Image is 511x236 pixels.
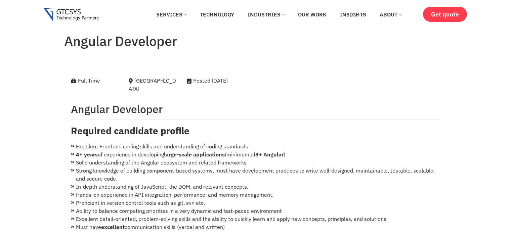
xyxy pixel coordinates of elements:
a: Get quote [423,7,467,22]
a: Services [151,7,191,22]
div: Full Time [71,77,119,85]
li: Strong knowledge of building component-based systems, must have development practices to write we... [71,167,440,183]
a: About [375,7,407,22]
a: Our Work [293,7,332,22]
a: Technology [195,7,239,22]
li: In-depth understanding of JavaScript, the DOM, and relevant concepts. [71,183,440,191]
li: Excellent Frontend coding skills and understanding of coding standards [71,142,440,150]
li: Proficient in version control tools such as git, svn etc. [71,199,440,207]
div: [GEOGRAPHIC_DATA] [129,77,177,93]
li: Hands-on experience in API integration, performance, and memory management. [71,191,440,199]
a: Insights [335,7,371,22]
li: Must have communication skills (verbal and written) [71,223,440,231]
strong: 3+ Angular [255,151,284,158]
img: Gtcsys logo [44,8,98,22]
a: Industries [243,7,290,22]
strong: large-scale applications [164,151,225,158]
li: of experience in developing (minimum of ) [71,150,440,158]
span: Get quote [431,11,459,18]
div: Posted [DATE] [187,77,264,85]
h2: Angular Developer [71,103,440,115]
li: Solid understanding of the Angular ecosystem and related frameworks [71,158,440,167]
strong: 4+ years [76,151,98,158]
strong: excellent [101,224,125,230]
li: Ability to balance competing priorities in a very dynamic and fast-paced environment [71,207,440,215]
strong: Required candidate profile [71,125,189,137]
li: Excellent detail-oriented, problem-solving skills and the ability to quickly learn and apply new ... [71,215,440,223]
h1: Angular Developer [64,33,447,49]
